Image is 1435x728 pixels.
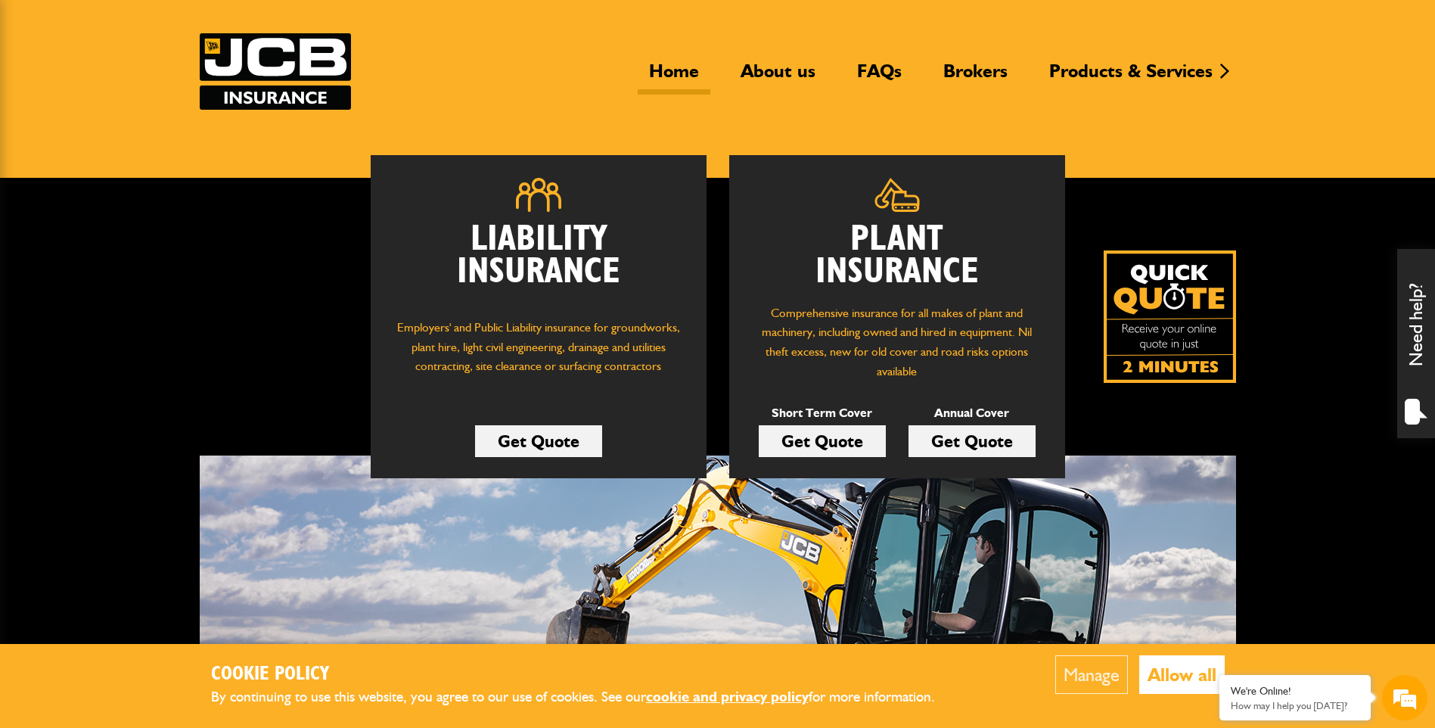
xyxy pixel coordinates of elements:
[759,425,886,457] a: Get Quote
[1104,250,1236,383] a: Get your insurance quote isn just 2-minutes
[1104,250,1236,383] img: Quick Quote
[211,686,960,709] p: By continuing to use this website, you agree to our use of cookies. See our for more information.
[475,425,602,457] a: Get Quote
[1231,685,1359,698] div: We're Online!
[909,403,1036,423] p: Annual Cover
[211,663,960,686] h2: Cookie Policy
[200,33,351,110] img: JCB Insurance Services logo
[909,425,1036,457] a: Get Quote
[1055,655,1128,694] button: Manage
[638,60,710,95] a: Home
[1231,700,1359,711] p: How may I help you today?
[393,318,684,390] p: Employers' and Public Liability insurance for groundworks, plant hire, light civil engineering, d...
[393,223,684,303] h2: Liability Insurance
[200,33,351,110] a: JCB Insurance Services
[932,60,1019,95] a: Brokers
[646,688,809,705] a: cookie and privacy policy
[752,303,1042,381] p: Comprehensive insurance for all makes of plant and machinery, including owned and hired in equipm...
[729,60,827,95] a: About us
[752,223,1042,288] h2: Plant Insurance
[846,60,913,95] a: FAQs
[1139,655,1225,694] button: Allow all
[1038,60,1224,95] a: Products & Services
[1397,249,1435,438] div: Need help?
[759,403,886,423] p: Short Term Cover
